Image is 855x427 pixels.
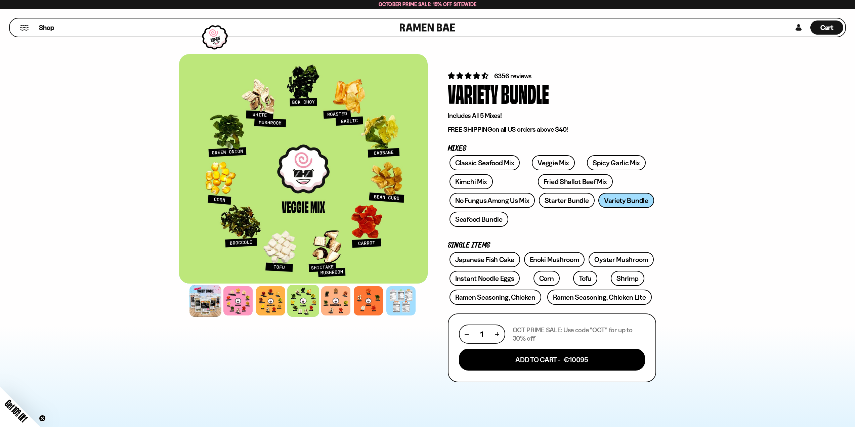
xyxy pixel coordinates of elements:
a: Enoki Mushroom [524,252,585,267]
a: Ramen Seasoning, Chicken [450,290,541,305]
a: Shrimp [611,271,644,286]
span: October Prime Sale: 15% off Sitewide [379,1,477,7]
a: Kimchi Mix [450,174,493,189]
a: Spicy Garlic Mix [587,155,646,170]
p: Single Items [448,242,656,249]
a: No Fungus Among Us Mix [450,193,535,208]
span: 4.63 stars [448,72,490,80]
a: Shop [39,20,54,35]
a: Instant Noodle Eggs [450,271,520,286]
a: Corn [533,271,560,286]
a: Oyster Mushroom [589,252,654,267]
a: Seafood Bundle [450,212,508,227]
div: Cart [810,18,843,37]
a: Starter Bundle [539,193,595,208]
span: Get 10% Off [3,398,29,424]
button: Mobile Menu Trigger [20,25,29,31]
div: Bundle [501,81,549,106]
span: Cart [820,24,833,32]
strong: FREE SHIPPING [448,125,492,133]
div: Variety [448,81,498,106]
a: Fried Shallot Beef Mix [538,174,613,189]
p: Mixes [448,145,656,152]
a: Veggie Mix [532,155,575,170]
p: Includes All 5 Mixes! [448,112,656,120]
span: Shop [39,23,54,32]
button: Add To Cart - €10095 [459,349,645,371]
a: Ramen Seasoning, Chicken Lite [547,290,651,305]
a: Japanese Fish Cake [450,252,520,267]
span: 6356 reviews [494,72,532,80]
p: OCT PRIME SALE: Use code "OCT" for up to 30% off [513,326,645,343]
p: on all US orders above $40! [448,125,656,134]
span: 1 [480,330,483,338]
a: Tofu [573,271,597,286]
a: Classic Seafood Mix [450,155,520,170]
button: Close teaser [39,415,46,422]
